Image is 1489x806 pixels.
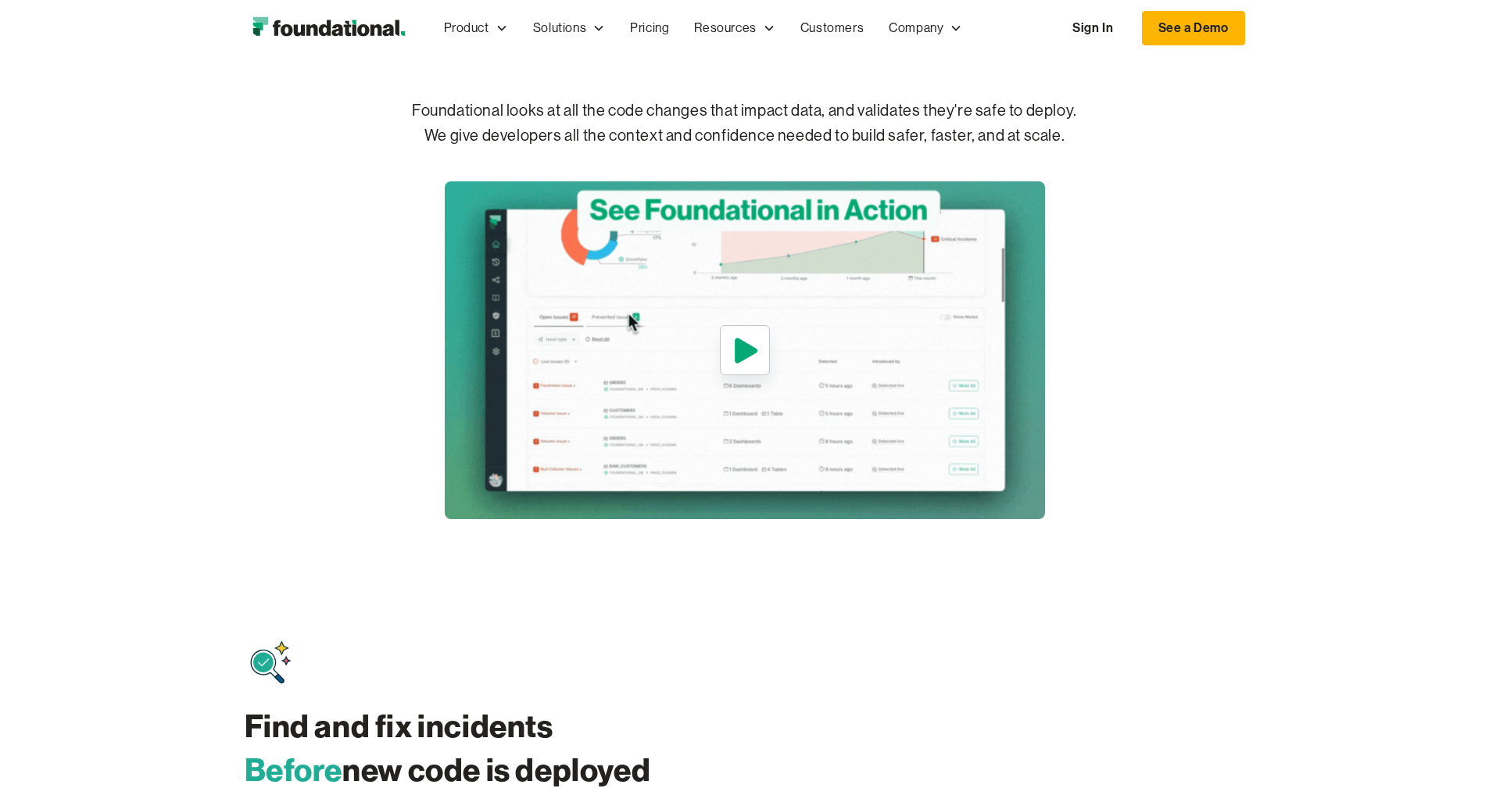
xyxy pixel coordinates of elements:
div: Company [876,2,975,54]
p: Foundational looks at all the code changes that impact data, and validates they're safe to deploy... [245,73,1245,174]
div: Company [889,18,943,38]
a: Pricing [617,2,682,54]
div: Solutions [521,2,617,54]
iframe: Chat Widget [1208,625,1489,806]
a: Customers [788,2,876,54]
div: Resources [682,2,787,54]
h3: Find and fix incidents new code is deployed [245,704,714,792]
img: Find and Fix Icon [246,639,296,689]
a: home [245,13,413,44]
div: Product [444,18,489,38]
a: open lightbox [445,181,1045,519]
div: Resources [694,18,756,38]
div: וידג'ט של צ'אט [1208,625,1489,806]
div: Product [431,2,521,54]
a: See a Demo [1142,11,1245,45]
div: Solutions [533,18,586,38]
img: Foundational Logo [245,13,413,44]
span: Before [245,750,343,790]
a: Sign In [1057,12,1129,45]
